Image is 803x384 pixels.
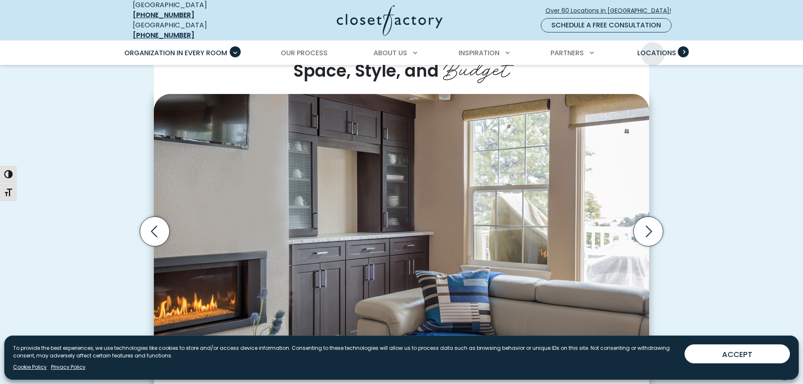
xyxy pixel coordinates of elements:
[337,5,443,36] img: Closet Factory Logo
[637,48,676,58] span: Locations
[133,30,194,40] a: [PHONE_NUMBER]
[373,48,407,58] span: About Us
[551,48,584,58] span: Partners
[137,213,173,250] button: Previous slide
[13,344,678,360] p: To provide the best experiences, we use technologies like cookies to store and/or access device i...
[281,48,328,58] span: Our Process
[133,20,255,40] div: [GEOGRAPHIC_DATA]
[545,3,678,18] a: Over 60 Locations in [GEOGRAPHIC_DATA]!
[541,18,671,32] a: Schedule a Free Consultation
[51,363,86,371] a: Privacy Policy
[630,213,666,250] button: Next slide
[118,41,685,65] nav: Primary Menu
[459,48,500,58] span: Inspiration
[13,363,47,371] a: Cookie Policy
[685,344,790,363] button: ACCEPT
[443,50,510,84] span: Budget
[293,59,439,83] span: Space, Style, and
[154,94,649,353] img: Dark wood built-in cabinetry with upper and lower storage
[545,6,678,15] span: Over 60 Locations in [GEOGRAPHIC_DATA]!
[133,10,194,20] a: [PHONE_NUMBER]
[124,48,227,58] span: Organization in Every Room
